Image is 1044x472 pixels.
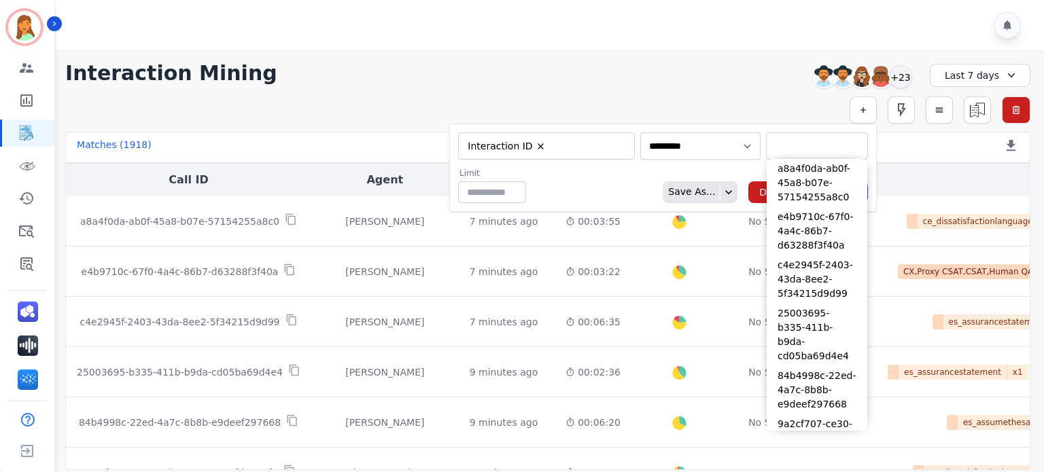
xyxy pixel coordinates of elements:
div: 9 minutes ago [470,365,538,379]
div: 00:03:22 [565,265,621,278]
p: e4b9710c-67f0-4a4c-86b7-d63288f3f40a [82,265,279,278]
li: c4e2945f-2403-43da-8ee2-5f34215d9d99 [767,255,867,304]
div: Last 7 days [930,64,1030,87]
div: +23 [889,65,912,88]
li: 25003695-b335-411b-b9da-cd05ba69d4e4 [767,304,867,366]
div: 9 minutes ago [470,416,538,429]
div: 7 minutes ago [470,265,538,278]
li: a8a4f0da-ab0f-45a8-b07e-57154255a8c0 [767,159,867,207]
div: 00:02:36 [565,365,621,379]
div: No Score [748,416,791,429]
span: es_assumethesale [958,415,1044,430]
div: No Score [748,365,791,379]
div: 00:06:20 [565,416,621,429]
div: No Score [748,265,791,278]
p: 84b4998c-22ed-4a7c-8b8b-e9deef297668 [79,416,281,429]
div: 00:03:55 [565,215,621,228]
li: 84b4998c-22ed-4a7c-8b8b-e9deef297668 [767,366,867,414]
button: Delete [748,181,801,203]
img: Bordered avatar [8,11,41,43]
div: No Score [748,215,791,228]
p: 25003695-b335-411b-b9da-cd05ba69d4e4 [77,365,283,379]
div: 00:06:35 [565,315,621,329]
div: [PERSON_NAME] [322,265,448,278]
div: Matches ( 1918 ) [77,138,152,157]
li: 9a2cf707-ce30-46b3-80e1-e4c9fd838ef3 [767,414,867,462]
ul: selected options [462,138,626,154]
h1: Interaction Mining [65,61,277,86]
span: ce_dissatisfactionlanguage [918,214,1039,229]
p: c4e2945f-2403-43da-8ee2-5f34215d9d99 [80,315,279,329]
p: a8a4f0da-ab0f-45a8-b07e-57154255a8c0 [80,215,279,228]
button: Remove Interaction ID [536,141,546,151]
div: 7 minutes ago [470,215,538,228]
li: Interaction ID [464,140,551,153]
div: No Score [748,315,791,329]
li: e4b9710c-67f0-4a4c-86b7-d63288f3f40a [767,207,867,255]
div: [PERSON_NAME] [322,365,448,379]
div: 7 minutes ago [470,315,538,329]
label: Limit [459,168,526,179]
span: es_assurancestatement [899,365,1007,380]
div: Save As... [663,181,715,203]
div: [PERSON_NAME] [322,315,448,329]
div: [PERSON_NAME] [322,416,448,429]
button: Call ID [169,172,208,188]
div: [PERSON_NAME] [322,215,448,228]
ul: selected options [769,139,865,153]
span: x 1 [1007,365,1028,380]
button: Agent [366,172,403,188]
